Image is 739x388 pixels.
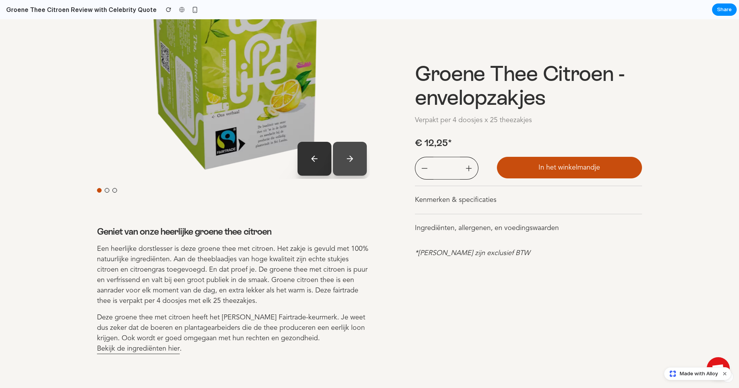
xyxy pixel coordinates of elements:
[97,225,369,287] p: Een heerlijke dorstlesser is deze groene thee met citroen. Het zakje is gevuld met 100% natuurlij...
[97,293,369,335] p: Deze groene thee met citroen heeft het [PERSON_NAME] Fairtrade-keurmerk. Je weet dus zeker dat de...
[664,370,719,378] a: Made with Alloy
[712,3,737,16] button: Share
[717,6,732,13] span: Share
[680,370,718,378] span: Made with Alloy
[97,207,369,217] h2: Geniet van onze heerlijke groene thee citroen
[415,195,642,223] button: Ingrediënten, allergenen, en voedingswaarden
[97,324,180,335] a: Bekijk de ingrediënten hier
[720,369,729,378] button: Dismiss watermark
[415,229,642,239] p: *[PERSON_NAME] zijn exclusief BTW
[415,118,448,129] span: € 12,25
[415,96,532,106] div: Verpakt per 4 doosjes x 25 theezakjes
[415,167,642,195] button: Kenmerken & specificaties
[415,42,642,90] h1: Groene Thee Citroen - envelopzakjes
[3,5,157,14] h2: Groene Thee Citroen Review with Celebrity Quote
[497,138,642,159] button: In het winkelmandje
